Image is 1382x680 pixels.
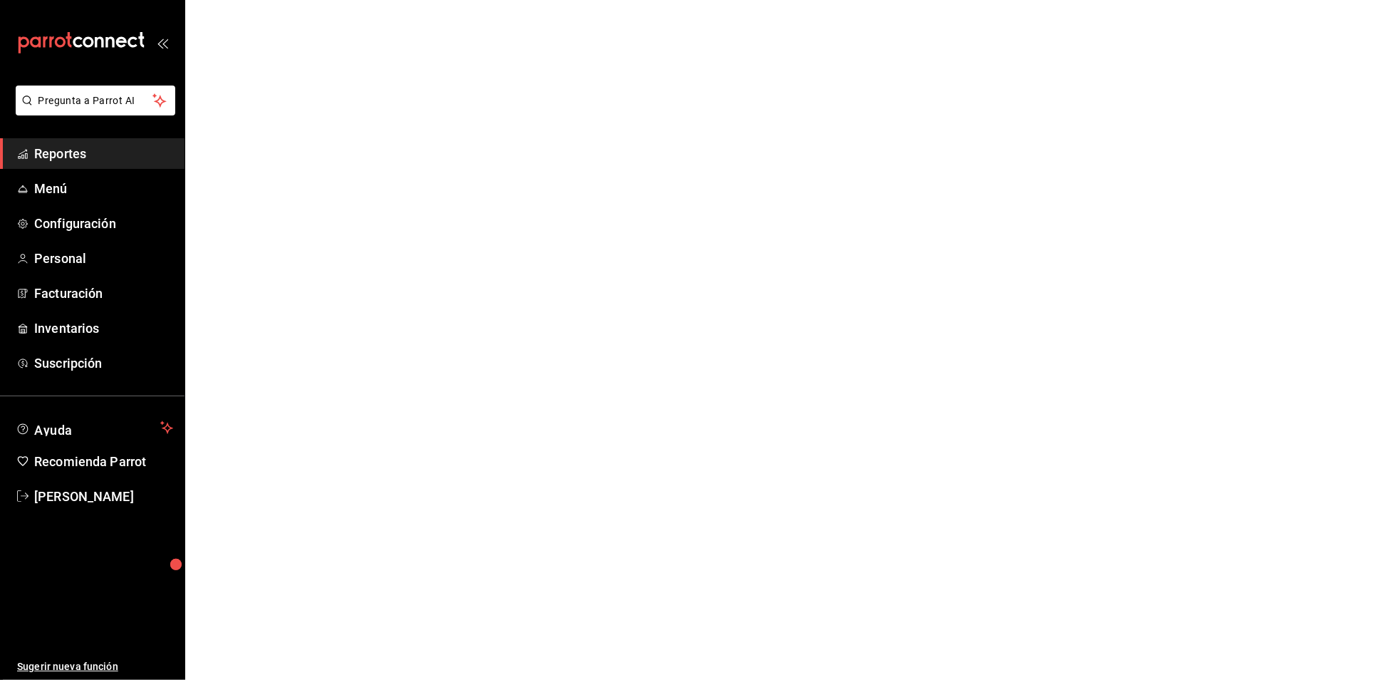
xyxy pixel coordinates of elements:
button: open_drawer_menu [157,37,168,48]
span: Pregunta a Parrot AI [38,93,153,108]
span: Inventarios [34,319,173,338]
span: [PERSON_NAME] [34,487,173,506]
span: Configuración [34,214,173,233]
span: Menú [34,179,173,198]
span: Personal [34,249,173,268]
span: Sugerir nueva función [17,659,173,674]
button: Pregunta a Parrot AI [16,86,175,115]
span: Ayuda [34,419,155,436]
a: Pregunta a Parrot AI [10,103,175,118]
span: Recomienda Parrot [34,452,173,471]
span: Facturación [34,284,173,303]
span: Suscripción [34,354,173,373]
span: Reportes [34,144,173,163]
